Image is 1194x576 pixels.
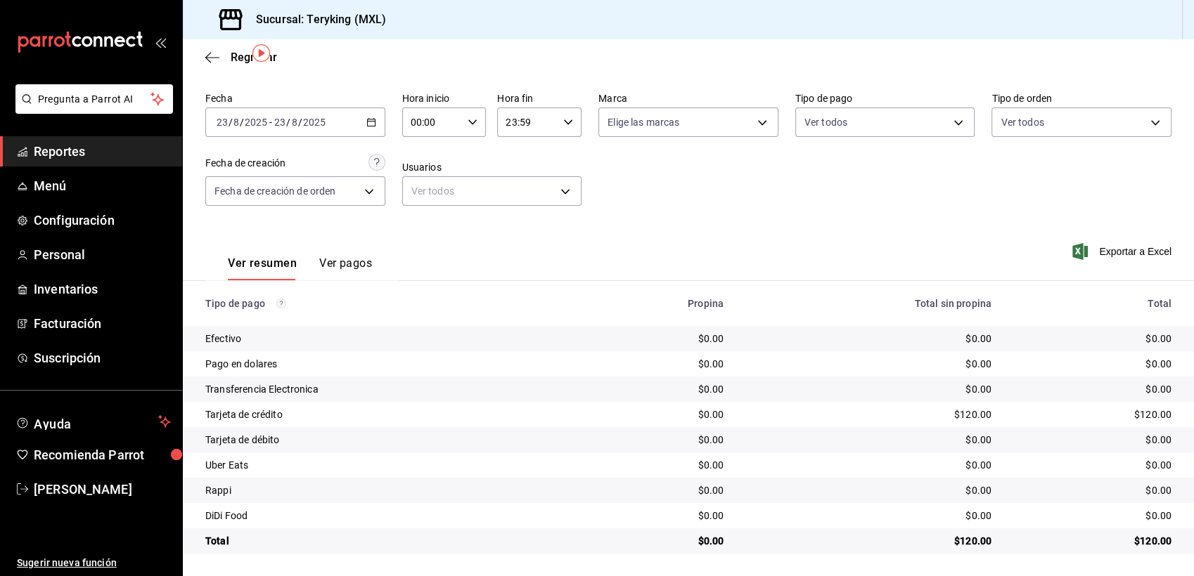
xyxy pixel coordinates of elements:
[589,407,724,421] div: $0.00
[276,299,286,308] svg: Los pagos realizados con Pay y otras terminales son montos brutos.
[205,298,567,309] div: Tipo de pago
[34,348,171,367] span: Suscripción
[804,115,847,129] span: Ver todos
[497,93,582,103] label: Hora fin
[598,93,778,103] label: Marca
[746,298,991,309] div: Total sin propina
[274,117,286,128] input: --
[589,433,724,447] div: $0.00
[1014,332,1171,346] div: $0.00
[205,156,285,171] div: Fecha de creación
[402,162,582,172] label: Usuarios
[608,115,679,129] span: Elige las marcas
[34,413,153,430] span: Ayuda
[1014,458,1171,472] div: $0.00
[205,382,567,396] div: Transferencia Electronica
[244,117,268,128] input: ----
[205,332,567,346] div: Efectivo
[1014,298,1171,309] div: Total
[302,117,326,128] input: ----
[1075,243,1171,260] button: Exportar a Excel
[298,117,302,128] span: /
[1014,407,1171,421] div: $120.00
[34,142,171,161] span: Reportes
[205,357,567,371] div: Pago en dolares
[34,480,171,499] span: [PERSON_NAME]
[205,51,277,64] button: Regresar
[233,117,240,128] input: --
[34,445,171,464] span: Recomienda Parrot
[34,176,171,195] span: Menú
[205,433,567,447] div: Tarjeta de débito
[402,176,582,206] div: Ver todos
[746,433,991,447] div: $0.00
[1014,433,1171,447] div: $0.00
[1014,357,1171,371] div: $0.00
[746,382,991,396] div: $0.00
[319,256,372,280] button: Ver pagos
[402,93,487,103] label: Hora inicio
[1001,115,1044,129] span: Ver todos
[746,458,991,472] div: $0.00
[205,458,567,472] div: Uber Eats
[991,93,1171,103] label: Tipo de orden
[286,117,290,128] span: /
[229,117,233,128] span: /
[589,534,724,548] div: $0.00
[1014,382,1171,396] div: $0.00
[228,256,297,280] button: Ver resumen
[205,534,567,548] div: Total
[228,256,372,280] div: navigation tabs
[252,44,270,62] img: Tooltip marker
[205,483,567,497] div: Rappi
[795,93,975,103] label: Tipo de pago
[746,407,991,421] div: $120.00
[245,11,386,28] h3: Sucursal: Teryking (MXL)
[205,93,385,103] label: Fecha
[746,483,991,497] div: $0.00
[34,245,171,264] span: Personal
[1014,483,1171,497] div: $0.00
[589,483,724,497] div: $0.00
[291,117,298,128] input: --
[214,184,335,198] span: Fecha de creación de orden
[589,357,724,371] div: $0.00
[34,314,171,333] span: Facturación
[589,458,724,472] div: $0.00
[205,407,567,421] div: Tarjeta de crédito
[34,211,171,230] span: Configuración
[216,117,229,128] input: --
[746,509,991,523] div: $0.00
[746,332,991,346] div: $0.00
[38,92,151,107] span: Pregunta a Parrot AI
[746,357,991,371] div: $0.00
[34,280,171,299] span: Inventarios
[269,117,272,128] span: -
[589,298,724,309] div: Propina
[589,332,724,346] div: $0.00
[589,382,724,396] div: $0.00
[205,509,567,523] div: DiDi Food
[10,102,173,117] a: Pregunta a Parrot AI
[240,117,244,128] span: /
[17,556,171,570] span: Sugerir nueva función
[746,534,991,548] div: $120.00
[15,84,173,114] button: Pregunta a Parrot AI
[1014,509,1171,523] div: $0.00
[231,51,277,64] span: Regresar
[1014,534,1171,548] div: $120.00
[589,509,724,523] div: $0.00
[155,37,166,48] button: open_drawer_menu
